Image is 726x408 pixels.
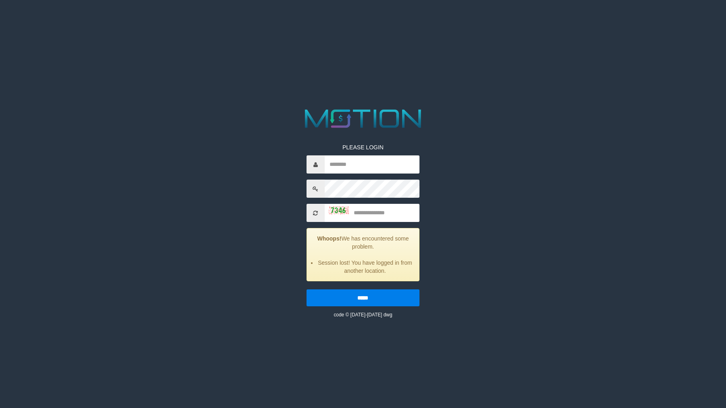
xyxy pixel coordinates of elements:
[317,259,413,275] li: Session lost! You have logged in from another location.
[300,106,427,131] img: MOTION_logo.png
[334,312,392,318] small: code © [DATE]-[DATE] dwg
[307,143,419,151] p: PLEASE LOGIN
[307,228,419,281] div: We has encountered some problem.
[317,235,342,242] strong: Whoops!
[329,206,349,214] img: captcha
